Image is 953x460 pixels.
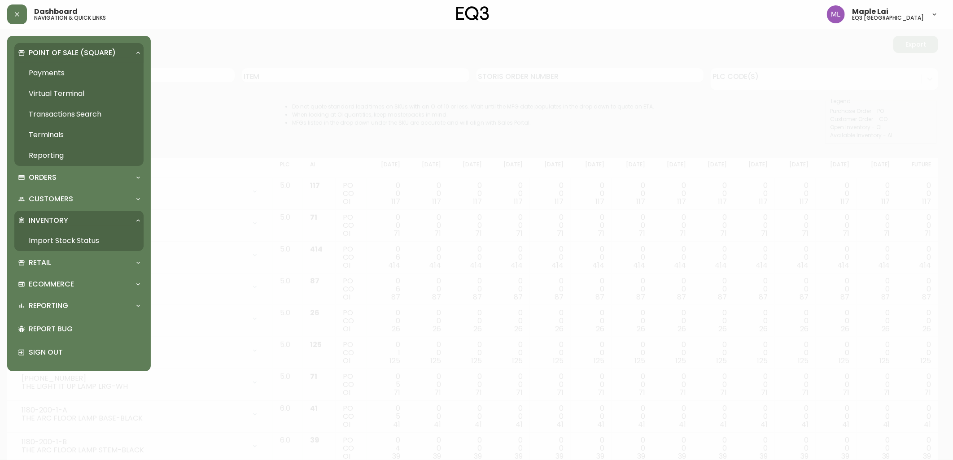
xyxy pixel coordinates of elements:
[14,230,144,251] a: Import Stock Status
[14,274,144,294] div: Ecommerce
[14,317,144,341] div: Report Bug
[14,145,144,166] a: Reporting
[14,296,144,316] div: Reporting
[14,104,144,125] a: Transactions Search
[29,194,73,204] p: Customers
[29,48,116,58] p: Point of Sale (Square)
[14,43,144,63] div: Point of Sale (Square)
[29,173,57,182] p: Orders
[456,6,490,21] img: logo
[29,258,51,268] p: Retail
[852,8,888,15] span: Maple Lai
[34,15,106,21] h5: navigation & quick links
[14,341,144,364] div: Sign Out
[34,8,78,15] span: Dashboard
[14,189,144,209] div: Customers
[14,63,144,83] a: Payments
[14,211,144,230] div: Inventory
[14,168,144,187] div: Orders
[14,83,144,104] a: Virtual Terminal
[29,216,68,226] p: Inventory
[852,15,924,21] h5: eq3 [GEOGRAPHIC_DATA]
[29,301,68,311] p: Reporting
[29,324,140,334] p: Report Bug
[29,279,74,289] p: Ecommerce
[14,125,144,145] a: Terminals
[29,347,140,357] p: Sign Out
[827,5,845,23] img: 61e28cffcf8cc9f4e300d877dd684943
[14,253,144,273] div: Retail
